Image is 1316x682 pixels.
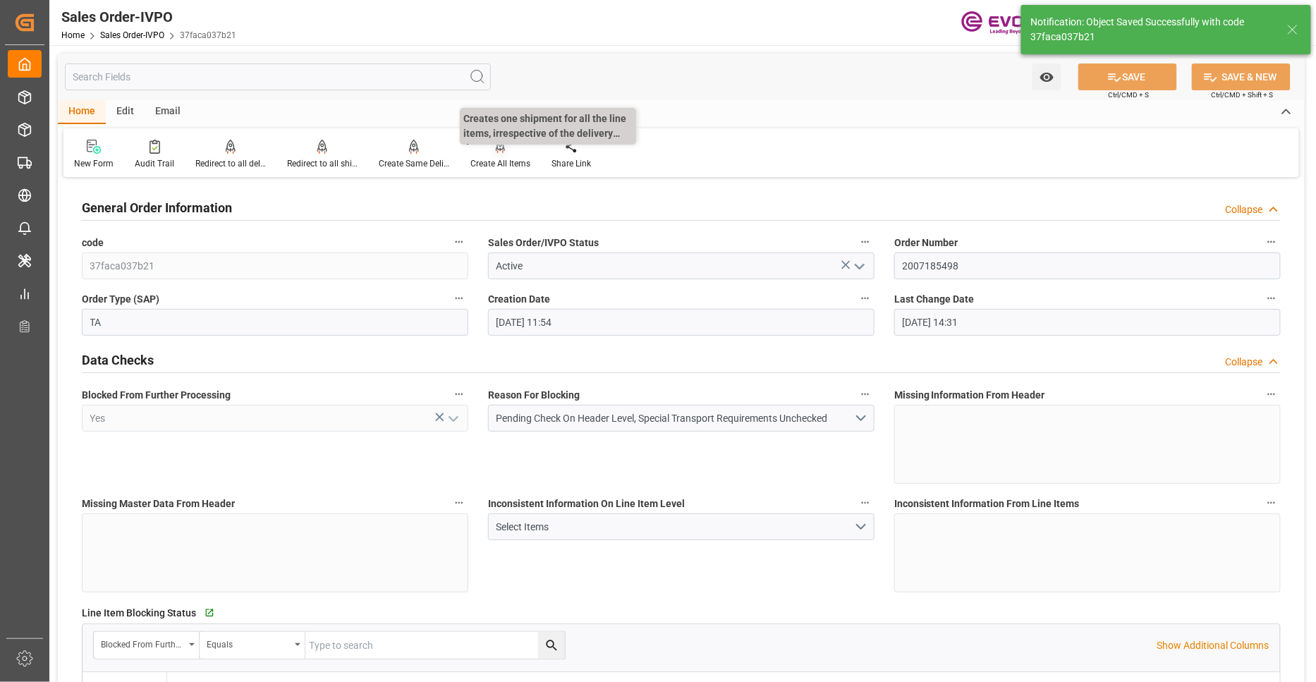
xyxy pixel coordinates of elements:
[1226,202,1263,217] div: Collapse
[450,233,468,251] button: code
[1262,494,1281,512] button: Inconsistent Information From Line Items
[1192,63,1291,90] button: SAVE & NEW
[82,606,196,621] span: Line Item Blocking Status
[82,497,235,511] span: Missing Master Data From Header
[894,236,958,250] span: Order Number
[101,635,184,651] div: Blocked From Further Processing
[488,405,875,432] button: open menu
[894,309,1281,336] input: DD.MM.YYYY HH:MM
[856,385,875,403] button: Reason For Blocking
[82,388,231,403] span: Blocked From Further Processing
[74,157,114,170] div: New Form
[287,157,358,170] div: Redirect to all shipments
[460,108,636,145] p: Creates one shipment for all the line items, irrespective of the delivery date.
[894,388,1045,403] span: Missing Information From Header
[61,30,85,40] a: Home
[135,157,174,170] div: Audit Trail
[1212,90,1274,100] span: Ctrl/CMD + Shift + S
[200,632,305,659] button: open menu
[61,6,236,28] div: Sales Order-IVPO
[1226,355,1263,370] div: Collapse
[450,289,468,307] button: Order Type (SAP)
[894,292,974,307] span: Last Change Date
[496,520,853,535] div: Select Items
[1157,638,1269,653] p: Show Additional Columns
[1078,63,1177,90] button: SAVE
[82,292,159,307] span: Order Type (SAP)
[470,157,530,170] div: Create All Items
[856,289,875,307] button: Creation Date
[488,497,685,511] span: Inconsistent Information On Line Item Level
[379,157,449,170] div: Create Same Delivery Date
[450,385,468,403] button: Blocked From Further Processing
[848,255,869,277] button: open menu
[195,157,266,170] div: Redirect to all deliveries
[207,635,290,651] div: Equals
[305,632,565,659] input: Type to search
[1031,15,1274,44] div: Notification: Object Saved Successfully with code 37faca037b21
[488,388,580,403] span: Reason For Blocking
[145,100,191,124] div: Email
[94,632,200,659] button: open menu
[1262,385,1281,403] button: Missing Information From Header
[496,411,853,426] div: Pending Check On Header Level, Special Transport Requirements Unchecked
[488,309,875,336] input: DD.MM.YYYY HH:MM
[488,236,599,250] span: Sales Order/IVPO Status
[82,198,232,217] h2: General Order Information
[1262,289,1281,307] button: Last Change Date
[58,100,106,124] div: Home
[488,513,875,540] button: open menu
[856,494,875,512] button: Inconsistent Information On Line Item Level
[856,233,875,251] button: Sales Order/IVPO Status
[100,30,164,40] a: Sales Order-IVPO
[961,11,1053,35] img: Evonik-brand-mark-Deep-Purple-RGB.jpeg_1700498283.jpeg
[1032,63,1061,90] button: open menu
[488,292,550,307] span: Creation Date
[552,157,591,170] div: Share Link
[441,408,463,430] button: open menu
[82,236,104,250] span: code
[450,494,468,512] button: Missing Master Data From Header
[1109,90,1150,100] span: Ctrl/CMD + S
[65,63,491,90] input: Search Fields
[1262,233,1281,251] button: Order Number
[538,632,565,659] button: search button
[894,497,1080,511] span: Inconsistent Information From Line Items
[106,100,145,124] div: Edit
[82,351,154,370] h2: Data Checks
